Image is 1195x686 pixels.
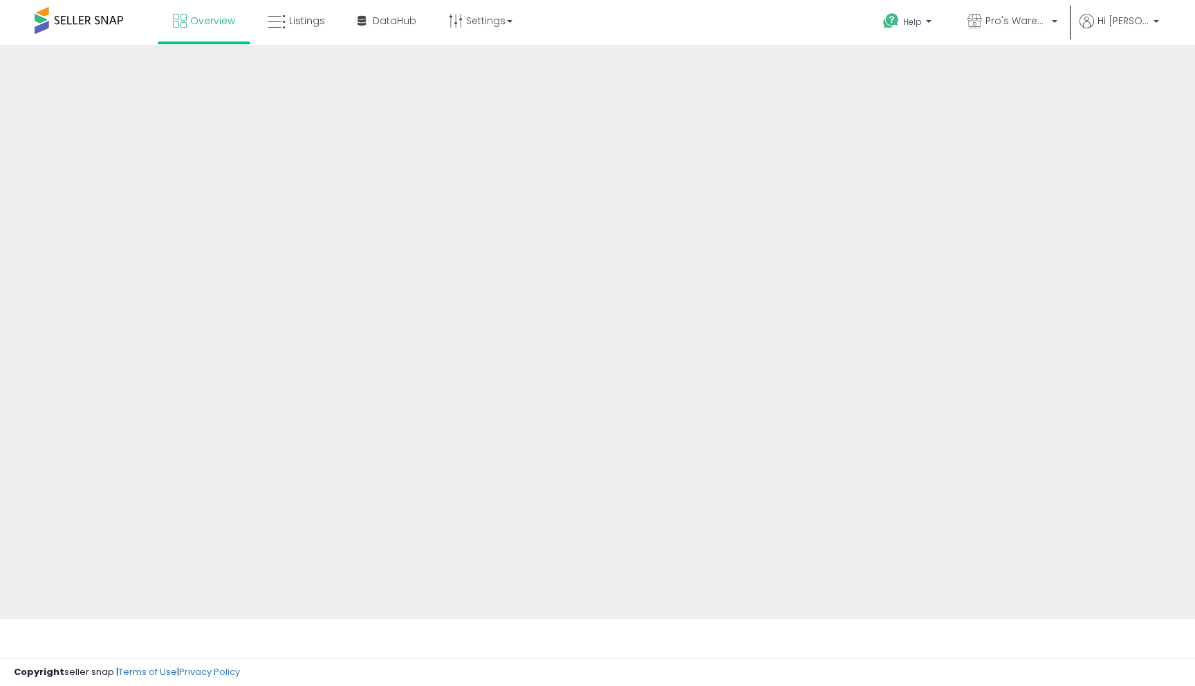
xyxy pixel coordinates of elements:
span: DataHub [373,14,416,28]
i: Get Help [882,12,900,30]
a: Help [872,2,945,45]
span: Overview [190,14,235,28]
span: Hi [PERSON_NAME] [1097,14,1149,28]
span: Help [903,16,922,28]
span: Listings [289,14,325,28]
a: Hi [PERSON_NAME] [1080,14,1159,45]
span: Pro's Warehouse [985,14,1048,28]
